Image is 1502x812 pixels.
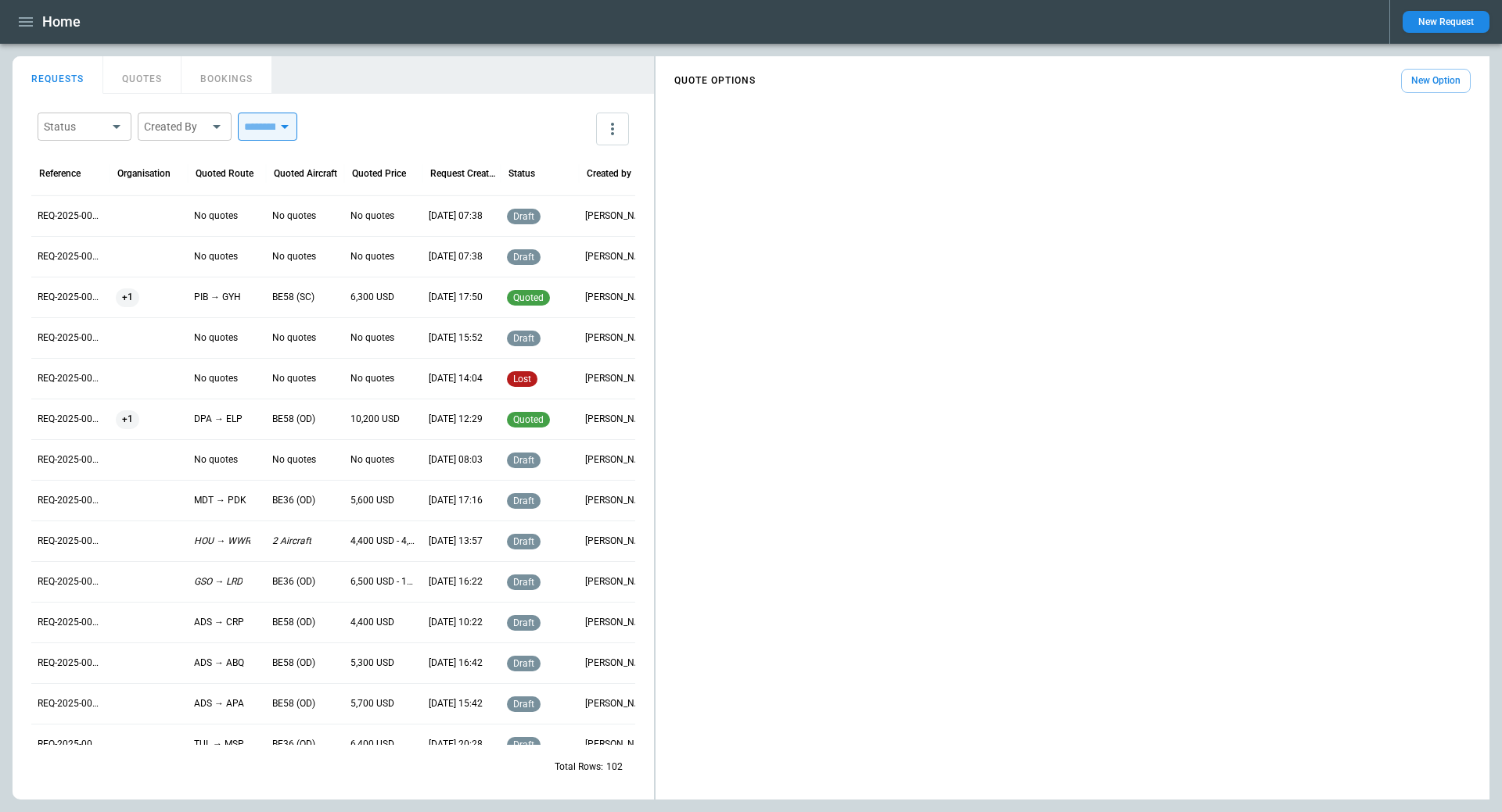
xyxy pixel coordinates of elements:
p: George O'Bryan [585,209,651,223]
p: 08/22/2025 12:29 [429,413,483,426]
p: ADS → APA [194,697,244,710]
p: 08/26/2025 07:38 [429,250,483,263]
div: Status [508,168,535,179]
p: REQ-2025-000256 [38,372,103,385]
p: 07/31/2025 15:42 [429,697,483,710]
span: draft [510,252,537,263]
p: 08/13/2025 13:57 [429,535,483,548]
div: Reference [39,168,81,179]
p: REQ-2025-000260 [38,209,103,223]
p: No quotes [194,250,238,263]
p: 4,400 USD - 4,900 USD [350,535,416,548]
p: 102 [606,760,623,774]
p: 08/26/2025 07:38 [429,209,483,223]
p: 07/31/2025 16:42 [429,656,483,670]
p: BE58 (OD) [272,616,315,629]
p: MDT → PDK [194,494,246,507]
p: 08/01/2025 10:22 [429,616,483,629]
p: 5,700 USD [350,697,394,710]
span: draft [510,658,537,669]
p: 6,500 USD - 11,300 USD [350,575,416,588]
p: PIB → GYH [194,291,241,304]
div: Organisation [117,168,171,179]
p: REQ-2025-000252 [38,535,103,548]
h1: Home [42,13,81,31]
p: No quotes [272,209,316,223]
p: REQ-2025-000249 [38,656,103,670]
p: 08/22/2025 08:03 [429,453,483,467]
p: Ben Gundermann [585,413,651,426]
p: Total Rows: [555,760,603,774]
button: New Option [1401,69,1471,93]
p: 08/19/2025 17:16 [429,494,483,507]
p: REQ-2025-000258 [38,291,103,304]
p: No quotes [194,209,238,223]
p: No quotes [194,372,238,385]
p: 2 Aircraft [272,535,311,548]
div: Created By [144,119,207,134]
p: Allen Maki [585,656,651,670]
h4: QUOTE OPTIONS [674,77,756,84]
p: No quotes [350,331,394,345]
button: QUOTES [103,56,181,94]
span: draft [510,536,537,547]
p: Allen Maki [585,494,651,507]
p: REQ-2025-000250 [38,616,103,629]
p: No quotes [350,453,394,467]
p: Allen Maki [585,575,651,588]
p: Allen Maki [585,291,651,304]
p: Allen Maki [585,697,651,710]
p: No quotes [350,372,394,385]
button: New Request [1403,11,1489,33]
p: No quotes [272,250,316,263]
span: draft [510,699,537,710]
p: 08/04/2025 16:22 [429,575,483,588]
span: draft [510,211,537,222]
p: No quotes [272,453,316,467]
span: lost [510,374,534,385]
p: REQ-2025-000253 [38,494,103,507]
p: No quotes [350,250,394,263]
p: Ben Gundermann [585,331,651,345]
p: 10,200 USD [350,413,400,426]
span: draft [510,495,537,506]
div: Quoted Price [352,168,406,179]
p: Ben Gundermann [585,372,651,385]
button: REQUESTS [13,56,103,94]
p: 08/22/2025 17:50 [429,291,483,304]
p: No quotes [350,209,394,223]
span: quoted [510,292,547,303]
p: 08/22/2025 15:52 [429,331,483,345]
p: BE58 (SC) [272,291,314,304]
p: 4,400 USD [350,616,394,629]
p: 6,300 USD [350,291,394,304]
div: scrollable content [656,63,1489,99]
p: BE36 (OD) [272,575,315,588]
p: No quotes [272,372,316,385]
div: Quoted Aircraft [274,168,337,179]
p: REQ-2025-000254 [38,453,103,467]
p: REQ-2025-000248 [38,697,103,710]
p: Cady Howell [585,616,651,629]
p: George O'Bryan [585,535,651,548]
p: BE36 (OD) [272,494,315,507]
p: REQ-2025-000257 [38,331,103,345]
p: No quotes [194,331,238,345]
div: Request Created At (UTC-05:00) [430,168,497,179]
button: BOOKINGS [181,56,272,94]
p: No quotes [272,331,316,345]
span: draft [510,577,537,588]
p: DPA → ELP [194,413,243,426]
p: REQ-2025-000251 [38,575,103,588]
p: ADS → CRP [194,616,244,629]
span: quoted [510,414,547,425]
p: 5,300 USD [350,656,394,670]
p: 08/22/2025 14:04 [429,372,483,385]
span: draft [510,617,537,628]
p: HOU → WWR [194,535,250,548]
span: draft [510,333,537,344]
p: REQ-2025-000259 [38,250,103,263]
p: 5,600 USD [350,494,394,507]
span: +1 [116,399,139,439]
p: ADS → ABQ [194,656,244,670]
